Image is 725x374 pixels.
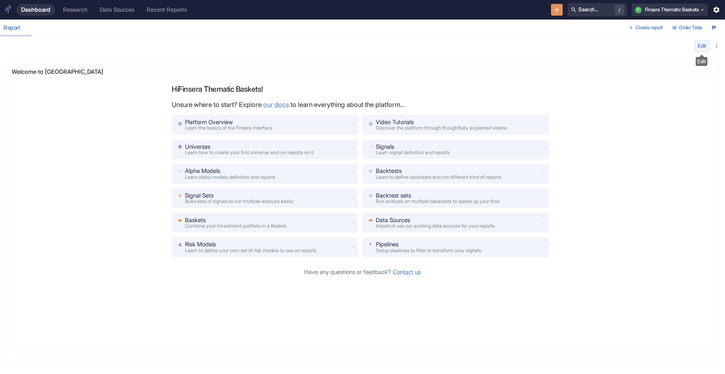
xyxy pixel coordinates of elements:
div: dashboard tabs [0,20,626,36]
button: New Resource [551,4,563,16]
p: Backtest sets [376,191,500,200]
a: Signal SetsBuild sets of signals to run multiple analysis easily [172,188,358,208]
span: Import or use our existing data sources for your reports [376,223,495,229]
a: SignalsLearn signal definition and reports [362,139,549,159]
button: Create report [626,22,666,34]
span: Discover the platform through thoughtfully explained videos [376,125,507,131]
button: Order Tabs [669,22,705,34]
p: Backtests [376,167,501,175]
span: Learn how to create your first universe and run reports on it [185,150,314,155]
span: Build sets of signals to run multiple analysis easily [185,198,294,204]
span: Learn alpha models definition and reports [185,174,275,180]
button: FFinsera Thematic Baskets [632,4,707,16]
a: Alpha ModelsLearn alpha models definition and reports [172,164,358,183]
p: Video Tutorials [376,118,507,126]
div: Report [4,24,27,32]
p: Risk Models [185,240,316,249]
a: Data Sources [95,4,139,16]
p: Universes [185,142,314,151]
p: Unsure where to start? Explore to learn everything about the platform... [172,100,553,110]
p: Platform Overview [185,118,273,126]
span: Learn signal definition and reports [376,150,450,155]
a: BasketsCombine your investment portfolio in a Basket [172,213,358,233]
button: Launch Tour [709,22,720,34]
div: Recent Reports [147,6,187,13]
div: Data Sources [100,6,134,13]
p: Pipelines [376,240,482,249]
a: our docs [263,101,289,109]
a: Recent Reports [142,4,192,16]
p: Signals [376,142,450,151]
a: Video TutorialsDiscover the platform through thoughtfully explained videos [362,115,549,135]
p: Data Sources [376,216,495,224]
button: Search.../ [567,3,627,16]
a: Platform OverviewLearn the basics of the Finsera Interface [172,115,358,135]
button: config [694,40,710,52]
span: Learn to define your own set of risk models to use on reports [185,248,316,253]
p: Have any questions or feedback? [172,268,553,276]
p: Baskets [185,216,286,224]
span: Learn to define backtests and run different kind of reports [376,174,501,180]
span: Setup pipelines to filter or transform your signals. [376,248,482,253]
span: Run analysis on multiple backtests to speed up your flow [376,198,500,204]
a: Research [58,4,92,16]
span: Combine your investment portfolio in a Basket [185,223,286,229]
p: Hi Finsera Thematic Baskets ! [172,85,553,94]
a: Data SourcesImport or use our existing data sources for your reports [362,213,549,233]
p: Welcome to [GEOGRAPHIC_DATA] [12,68,115,76]
div: Research [63,6,87,13]
a: BacktestsLearn to define backtests and run different kind of reports [362,164,549,183]
a: Dashboard [16,4,55,16]
a: Backtest setsRun analysis on multiple backtests to speed up your flow [362,188,549,208]
a: Risk ModelsLearn to define your own set of risk models to use on reports [172,237,358,257]
a: PipelinesSetup pipelines to filter or transform your signals. [362,237,549,257]
a: Contact us [393,269,421,276]
div: F [635,7,642,13]
div: Edit [696,57,707,66]
span: Learn the basics of the Finsera Interface [185,125,273,131]
p: Alpha Models [185,167,275,175]
div: Dashboard [21,6,50,13]
p: Signal Sets [185,191,294,200]
a: UniversesLearn how to create your first universe and run reports on it [172,139,358,159]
